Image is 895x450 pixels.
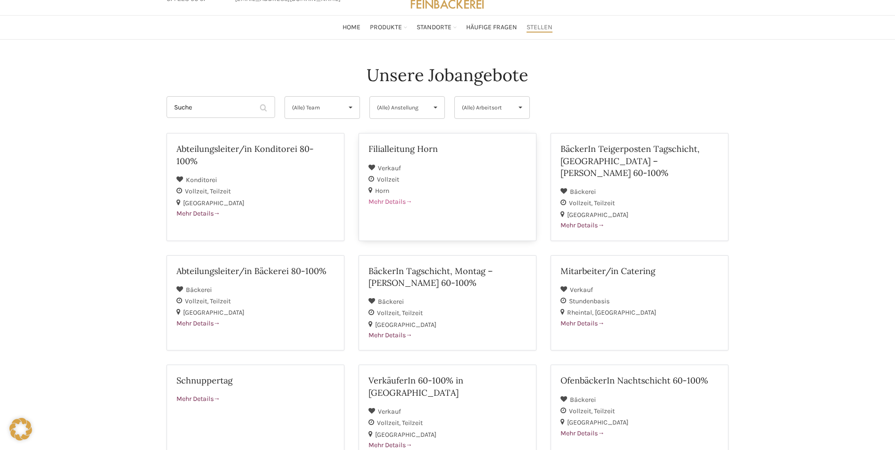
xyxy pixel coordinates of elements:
[570,286,593,294] span: Verkauf
[176,375,335,386] h2: Schnuppertag
[183,308,244,317] span: [GEOGRAPHIC_DATA]
[560,143,719,179] h2: BäckerIn Teigerposten Tagschicht, [GEOGRAPHIC_DATA] – [PERSON_NAME] 60-100%
[594,407,615,415] span: Teilzeit
[343,23,360,32] span: Home
[367,63,528,87] h4: Unsere Jobangebote
[183,199,244,207] span: [GEOGRAPHIC_DATA]
[466,23,517,32] span: Häufige Fragen
[569,407,594,415] span: Vollzeit
[377,309,402,317] span: Vollzeit
[466,18,517,37] a: Häufige Fragen
[511,97,529,118] span: ▾
[560,221,604,229] span: Mehr Details
[560,375,719,386] h2: OfenbäckerIn Nachtschicht 60-100%
[359,133,536,241] a: Filialleitung Horn Verkauf Vollzeit Horn Mehr Details
[342,97,360,118] span: ▾
[370,23,402,32] span: Produkte
[378,298,404,306] span: Bäckerei
[370,18,407,37] a: Produkte
[368,375,527,398] h2: VerkäuferIn 60-100% in [GEOGRAPHIC_DATA]
[186,286,212,294] span: Bäckerei
[375,431,436,439] span: [GEOGRAPHIC_DATA]
[462,97,507,118] span: (Alle) Arbeitsort
[368,265,527,289] h2: BäckerIn Tagschicht, Montag – [PERSON_NAME] 60-100%
[567,418,628,426] span: [GEOGRAPHIC_DATA]
[176,209,220,217] span: Mehr Details
[378,408,401,416] span: Verkauf
[402,309,423,317] span: Teilzeit
[375,187,389,195] span: Horn
[569,297,610,305] span: Stundenbasis
[176,395,220,403] span: Mehr Details
[210,297,231,305] span: Teilzeit
[162,18,734,37] div: Main navigation
[417,23,452,32] span: Standorte
[368,143,527,155] h2: Filialleitung Horn
[594,199,615,207] span: Teilzeit
[560,319,604,327] span: Mehr Details
[176,319,220,327] span: Mehr Details
[427,97,444,118] span: ▾
[368,331,412,339] span: Mehr Details
[560,265,719,277] h2: Mitarbeiter/in Catering
[185,297,210,305] span: Vollzeit
[570,396,596,404] span: Bäckerei
[595,308,656,317] span: [GEOGRAPHIC_DATA]
[377,419,402,427] span: Vollzeit
[567,308,595,317] span: Rheintal
[375,321,436,329] span: [GEOGRAPHIC_DATA]
[176,265,335,277] h2: Abteilungsleiter/in Bäckerei 80-100%
[417,18,457,37] a: Standorte
[368,198,412,206] span: Mehr Details
[377,175,399,183] span: Vollzeit
[359,255,536,351] a: BäckerIn Tagschicht, Montag – [PERSON_NAME] 60-100% Bäckerei Vollzeit Teilzeit [GEOGRAPHIC_DATA] ...
[167,133,344,241] a: Abteilungsleiter/in Konditorei 80-100% Konditorei Vollzeit Teilzeit [GEOGRAPHIC_DATA] Mehr Details
[567,211,628,219] span: [GEOGRAPHIC_DATA]
[560,429,604,437] span: Mehr Details
[570,188,596,196] span: Bäckerei
[377,97,422,118] span: (Alle) Anstellung
[167,96,275,118] input: Suche
[176,143,335,167] h2: Abteilungsleiter/in Konditorei 80-100%
[402,419,423,427] span: Teilzeit
[527,18,552,37] a: Stellen
[527,23,552,32] span: Stellen
[343,18,360,37] a: Home
[378,164,401,172] span: Verkauf
[551,255,728,351] a: Mitarbeiter/in Catering Verkauf Stundenbasis Rheintal [GEOGRAPHIC_DATA] Mehr Details
[569,199,594,207] span: Vollzeit
[210,187,231,195] span: Teilzeit
[185,187,210,195] span: Vollzeit
[167,255,344,351] a: Abteilungsleiter/in Bäckerei 80-100% Bäckerei Vollzeit Teilzeit [GEOGRAPHIC_DATA] Mehr Details
[186,176,217,184] span: Konditorei
[368,441,412,449] span: Mehr Details
[551,133,728,241] a: BäckerIn Teigerposten Tagschicht, [GEOGRAPHIC_DATA] – [PERSON_NAME] 60-100% Bäckerei Vollzeit Tei...
[292,97,337,118] span: (Alle) Team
